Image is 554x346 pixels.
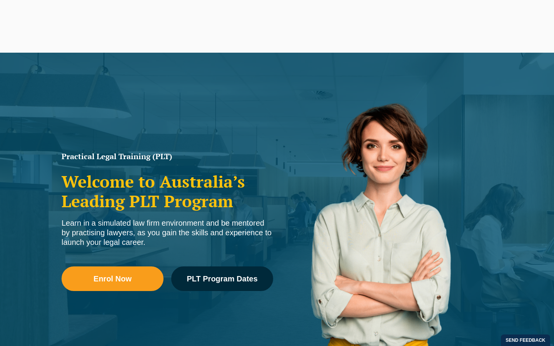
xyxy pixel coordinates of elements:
[187,275,257,283] span: PLT Program Dates
[62,172,273,211] h2: Welcome to Australia’s Leading PLT Program
[62,153,273,160] h1: Practical Legal Training (PLT)
[93,275,132,283] span: Enrol Now
[171,266,273,291] a: PLT Program Dates
[62,218,273,247] div: Learn in a simulated law firm environment and be mentored by practising lawyers, as you gain the ...
[62,266,164,291] a: Enrol Now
